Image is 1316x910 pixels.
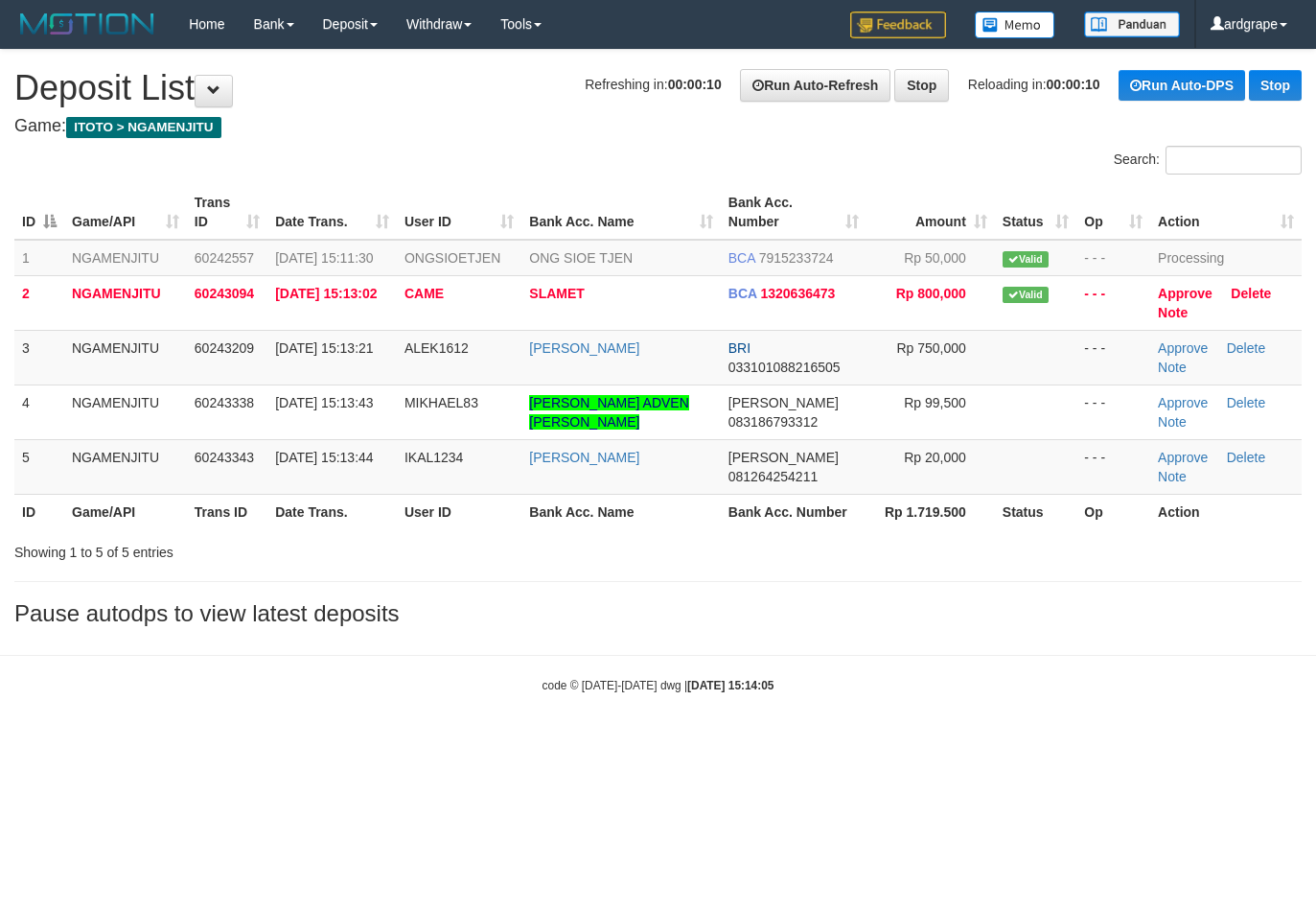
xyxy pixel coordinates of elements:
[1003,287,1049,303] span: Valid transaction
[275,286,377,301] span: [DATE] 15:13:02
[397,494,521,529] th: User ID
[397,185,521,240] th: User ID: activate to sort column ascending
[14,330,64,385] td: 3
[728,450,839,465] span: [PERSON_NAME]
[14,185,64,240] th: ID: activate to sort column descending
[1249,70,1302,101] a: Stop
[521,494,720,529] th: Bank Acc. Name
[14,385,64,439] td: 4
[1158,305,1188,320] a: Note
[1150,185,1302,240] th: Action: activate to sort column ascending
[195,450,254,465] span: 60243343
[195,340,254,356] span: 60243209
[759,250,834,266] span: Copy 7915233724 to clipboard
[1227,450,1265,465] a: Delete
[14,10,160,38] img: MOTION_logo.png
[275,450,373,465] span: [DATE] 15:13:44
[529,340,639,356] a: [PERSON_NAME]
[1158,414,1187,430] a: Note
[14,117,1302,136] h4: Game:
[275,340,373,356] span: [DATE] 15:13:21
[894,69,949,102] a: Stop
[585,77,721,92] span: Refreshing in:
[1003,251,1049,268] span: Valid transaction
[1158,395,1208,410] a: Approve
[195,286,254,301] span: 60243094
[66,117,221,138] span: ITOTO > NGAMENJITU
[267,185,397,240] th: Date Trans.: activate to sort column ascending
[1227,395,1265,410] a: Delete
[968,77,1100,92] span: Reloading in:
[728,286,757,301] span: BCA
[728,340,750,356] span: BRI
[995,494,1076,529] th: Status
[1076,439,1150,494] td: - - -
[866,185,995,240] th: Amount: activate to sort column ascending
[195,250,254,266] span: 60242557
[267,494,397,529] th: Date Trans.
[1158,286,1212,301] a: Approve
[896,286,966,301] span: Rp 800,000
[904,450,966,465] span: Rp 20,000
[529,286,585,301] a: SLAMET
[1076,330,1150,385] td: - - -
[975,12,1055,38] img: Button%20Memo.svg
[728,250,755,266] span: BCA
[64,385,187,439] td: NGAMENJITU
[995,185,1076,240] th: Status: activate to sort column ascending
[64,185,187,240] th: Game/API: activate to sort column ascending
[1158,360,1187,375] a: Note
[866,494,995,529] th: Rp 1.719.500
[14,69,1302,107] h1: Deposit List
[721,494,866,529] th: Bank Acc. Number
[760,286,835,301] span: Copy 1320636473 to clipboard
[14,535,534,562] div: Showing 1 to 5 of 5 entries
[404,395,478,410] span: MIKHAEL83
[543,679,774,692] small: code © [DATE]-[DATE] dwg |
[904,250,966,266] span: Rp 50,000
[721,185,866,240] th: Bank Acc. Number: activate to sort column ascending
[187,185,267,240] th: Trans ID: activate to sort column ascending
[14,601,1302,626] h3: Pause autodps to view latest deposits
[529,450,639,465] a: [PERSON_NAME]
[14,275,64,330] td: 2
[1076,185,1150,240] th: Op: activate to sort column ascending
[275,395,373,410] span: [DATE] 15:13:43
[187,494,267,529] th: Trans ID
[728,414,818,430] span: Copy 083186793312 to clipboard
[1119,70,1245,101] a: Run Auto-DPS
[728,360,841,375] span: Copy 033101088216505 to clipboard
[740,69,890,102] a: Run Auto-Refresh
[14,240,64,276] td: 1
[1158,450,1208,465] a: Approve
[64,275,187,330] td: NGAMENJITU
[1166,146,1302,175] input: Search:
[64,240,187,276] td: NGAMENJITU
[1047,77,1100,92] strong: 00:00:10
[1076,240,1150,276] td: - - -
[1158,340,1208,356] a: Approve
[275,250,373,266] span: [DATE] 15:11:30
[1114,146,1302,175] label: Search:
[529,395,689,430] a: [PERSON_NAME] ADVEN [PERSON_NAME]
[64,494,187,529] th: Game/API
[1227,340,1265,356] a: Delete
[896,340,965,356] span: Rp 750,000
[521,185,720,240] th: Bank Acc. Name: activate to sort column ascending
[850,12,946,38] img: Feedback.jpg
[14,439,64,494] td: 5
[1150,494,1302,529] th: Action
[1150,240,1302,276] td: Processing
[1076,494,1150,529] th: Op
[687,679,773,692] strong: [DATE] 15:14:05
[529,250,633,266] a: ONG SIOE TJEN
[404,450,464,465] span: IKAL1234
[668,77,722,92] strong: 00:00:10
[404,286,444,301] span: CAME
[1158,469,1187,484] a: Note
[64,330,187,385] td: NGAMENJITU
[64,439,187,494] td: NGAMENJITU
[904,395,966,410] span: Rp 99,500
[1084,12,1180,37] img: panduan.png
[195,395,254,410] span: 60243338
